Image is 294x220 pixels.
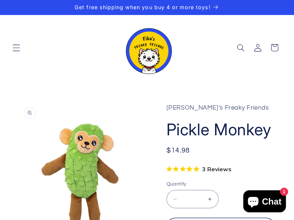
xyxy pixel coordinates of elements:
[166,180,275,188] label: Quantity
[166,164,232,175] button: Rated 5 out of 5 stars from 3 reviews. Jump to reviews.
[241,190,288,214] inbox-online-store-chat: Shopify online store chat
[75,4,210,10] span: Get free shipping when you buy 4 or more toys!
[121,22,173,74] img: Fika's Freaky Friends
[166,119,275,140] h1: Pickle Monkey
[166,146,190,156] span: $14.98
[8,39,25,56] summary: Menu
[118,19,176,77] a: Fika's Freaky Friends
[166,103,275,114] p: [PERSON_NAME]'s Freaky Friends
[202,164,232,175] span: 3 Reviews
[232,39,249,56] summary: Search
